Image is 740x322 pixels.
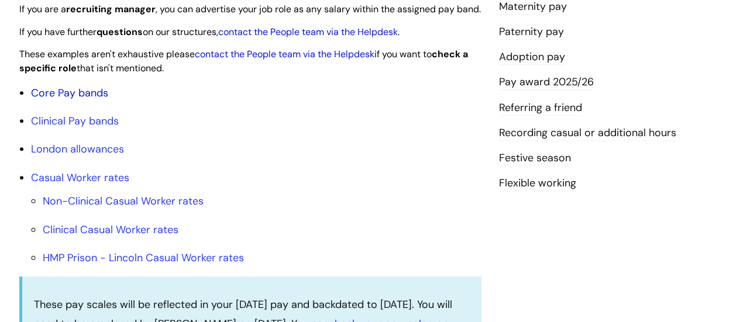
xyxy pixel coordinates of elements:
[499,75,594,90] a: Pay award 2025/26
[43,251,244,265] a: HMP Prison - Lincoln Casual Worker rates
[499,151,571,166] a: Festive season
[19,26,400,38] span: If you have further on our structures, .
[19,3,481,15] span: If you are a , you can advertise your job role as any salary within the assigned pay band.
[19,48,468,75] span: These examples aren't exhaustive please if you want to that isn't mentioned.
[499,101,582,116] a: Referring a friend
[499,176,576,191] a: Flexible working
[499,50,565,65] a: Adoption pay
[31,86,108,100] a: Core Pay bands
[31,171,129,185] a: Casual Worker rates
[218,26,398,38] a: contact the People team via the Helpdesk
[97,26,143,38] strong: questions
[43,223,178,237] a: Clinical Casual Worker rates
[499,126,676,141] a: Recording casual or additional hours
[31,114,119,128] a: Clinical Pay bands
[31,142,124,156] a: London allowances
[43,194,204,208] a: Non-Clinical Casual Worker rates
[66,3,156,15] strong: recruiting manager
[195,48,374,60] a: contact the People team via the Helpdesk
[499,25,564,40] a: Paternity pay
